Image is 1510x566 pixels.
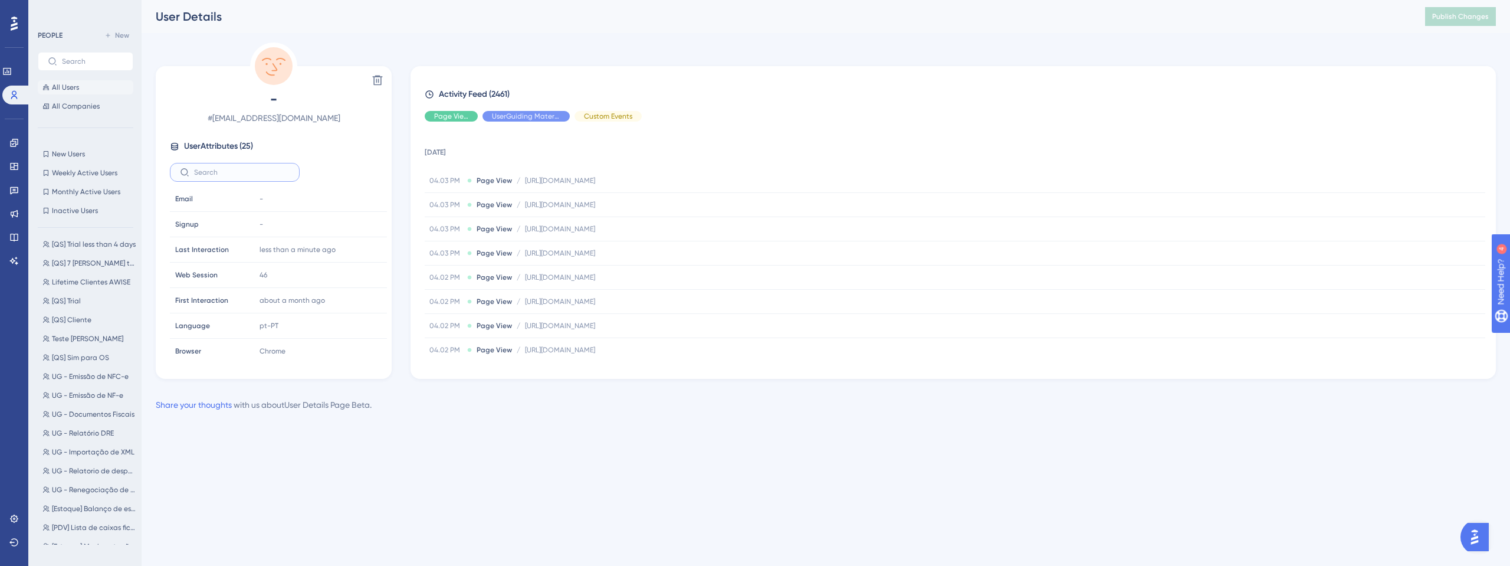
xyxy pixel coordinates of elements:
span: UG - Emissão de NFC-e [52,372,129,381]
button: All Companies [38,99,133,113]
div: with us about User Details Page Beta . [156,398,372,412]
span: Language [175,321,210,331]
span: / [517,224,520,234]
span: UserGuiding Material [492,112,560,121]
span: [PDV] Lista de caixas fica bloqueada, logo as ações também [52,523,136,532]
span: Monthly Active Users [52,187,120,197]
span: [URL][DOMAIN_NAME] [525,297,595,306]
time: about a month ago [260,296,325,305]
button: UG - Emissão de NF-e [38,388,140,403]
span: 04.02 PM [429,345,462,355]
span: Web Session [175,270,218,280]
span: UG - Documentos Fiscais [52,410,134,419]
span: Page View [477,297,512,306]
div: PEOPLE [38,31,63,40]
span: [URL][DOMAIN_NAME] [525,224,595,234]
span: Page View [477,200,512,210]
button: [Estoque] Movimentação avulsa [38,539,140,554]
span: # [EMAIL_ADDRESS][DOMAIN_NAME] [170,111,377,125]
span: New Users [52,149,85,159]
button: Publish Changes [1425,7,1496,26]
button: Weekly Active Users [38,166,133,180]
span: Browser [175,346,201,356]
a: Share your thoughts [156,400,232,410]
span: Publish Changes [1432,12,1489,21]
span: / [517,345,520,355]
span: 04.03 PM [429,224,462,234]
span: All Users [52,83,79,92]
span: [URL][DOMAIN_NAME] [525,248,595,258]
button: UG - Importação de XML [38,445,140,459]
span: [QS] Trial [52,296,81,306]
span: 04.03 PM [429,248,462,258]
button: [QS] Trial less than 4 days [38,237,140,251]
button: [Estoque] Balanço de estoque - Integral [38,502,140,516]
span: User Attributes ( 25 ) [184,139,253,153]
button: UG - Relatorio de despesas e receitas [38,464,140,478]
button: [PDV] Lista de caixas fica bloqueada, logo as ações também [38,521,140,535]
span: [QS] Cliente [52,315,91,325]
span: Page View [477,224,512,234]
span: Page View [477,273,512,282]
span: [URL][DOMAIN_NAME] [525,200,595,210]
span: [Estoque] Movimentação avulsa [52,542,136,551]
td: [DATE] [425,131,1485,169]
span: - [260,194,263,204]
span: Page View [477,345,512,355]
span: Teste [PERSON_NAME] [52,334,123,343]
button: UG - Relatório DRE [38,426,140,440]
button: Monthly Active Users [38,185,133,199]
span: [QS] 7 [PERSON_NAME] trial [52,259,136,268]
span: All Companies [52,102,100,111]
span: - [260,220,263,229]
span: pt-PT [260,321,278,331]
span: UG - Importação de XML [52,447,134,457]
span: [URL][DOMAIN_NAME] [525,176,595,185]
span: / [517,297,520,306]
button: Inactive Users [38,204,133,218]
span: Custom Events [584,112,632,121]
button: New [100,28,133,42]
button: Lifetime Clientes AWISE [38,275,140,289]
button: UG - Documentos Fiscais [38,407,140,421]
button: Teste [PERSON_NAME] [38,332,140,346]
button: [QS] 7 [PERSON_NAME] trial [38,256,140,270]
span: First Interaction [175,296,228,305]
span: UG - Renegociação de Dividas [52,485,136,495]
span: Need Help? [28,3,74,17]
span: / [517,248,520,258]
span: 04.02 PM [429,297,462,306]
span: [URL][DOMAIN_NAME] [525,273,595,282]
span: - [170,90,377,109]
span: / [517,273,520,282]
button: [QS] Sim para OS [38,351,140,365]
span: Chrome [260,346,285,356]
button: UG - Renegociação de Dividas [38,483,140,497]
div: 4 [82,6,86,15]
span: / [517,321,520,331]
iframe: UserGuiding AI Assistant Launcher [1460,519,1496,555]
span: [URL][DOMAIN_NAME] [525,345,595,355]
span: / [517,200,520,210]
span: Page View [477,176,512,185]
input: Search [194,168,290,176]
span: 04.02 PM [429,321,462,331]
span: 04.03 PM [429,176,462,185]
input: Search [62,57,123,66]
span: [QS] Sim para OS [52,353,109,362]
button: UG - Emissão de NFC-e [38,369,140,384]
span: / [517,176,520,185]
span: Weekly Active Users [52,168,117,178]
button: All Users [38,80,133,94]
button: [QS] Trial [38,294,140,308]
span: [Estoque] Balanço de estoque - Integral [52,504,136,513]
button: New Users [38,147,133,161]
span: Page View [434,112,468,121]
span: UG - Relatorio de despesas e receitas [52,466,136,476]
span: New [115,31,129,40]
span: [QS] Trial less than 4 days [52,240,136,249]
span: 04.03 PM [429,200,462,210]
span: [URL][DOMAIN_NAME] [525,321,595,331]
span: Page View [477,248,512,258]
